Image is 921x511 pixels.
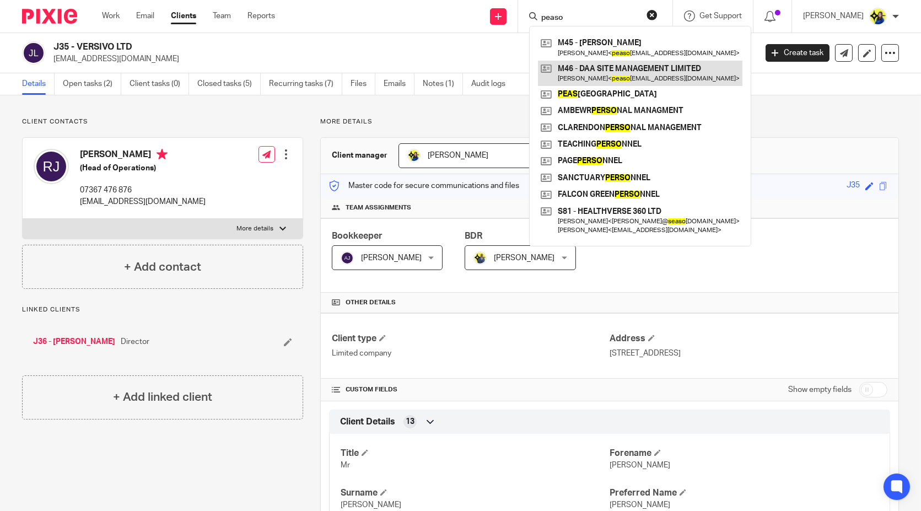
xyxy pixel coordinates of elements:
a: Notes (1) [423,73,463,95]
h4: Forename [610,448,879,459]
a: Work [102,10,120,21]
h4: Address [610,333,887,345]
a: Audit logs [471,73,514,95]
p: Client contacts [22,117,303,126]
p: Limited company [332,348,610,359]
button: Clear [647,9,658,20]
span: [PERSON_NAME] [610,461,670,469]
h5: (Head of Operations) [80,163,206,174]
span: Get Support [699,12,742,20]
i: Primary [157,149,168,160]
span: [PERSON_NAME] [494,254,554,262]
span: [PERSON_NAME] [361,254,422,262]
span: [PERSON_NAME] [341,501,401,509]
p: More details [237,224,274,233]
h4: CUSTOM FIELDS [332,385,610,394]
a: Email [136,10,154,21]
img: Bobo-Starbridge%201.jpg [407,149,421,162]
h4: + Add linked client [113,389,212,406]
span: [PERSON_NAME] [428,152,488,159]
p: [EMAIL_ADDRESS][DOMAIN_NAME] [53,53,749,64]
span: Mr [341,461,350,469]
a: Reports [247,10,275,21]
input: Search [540,13,639,23]
p: Master code for secure communications and files [329,180,519,191]
h4: Client type [332,333,610,345]
span: Bookkeeper [332,232,383,240]
label: Show empty fields [788,384,852,395]
p: 07367 476 876 [80,185,206,196]
span: Director [121,336,149,347]
span: Other details [346,298,396,307]
img: svg%3E [22,41,45,64]
h4: + Add contact [124,259,201,276]
a: Clients [171,10,196,21]
span: 13 [406,416,414,427]
a: Details [22,73,55,95]
p: [STREET_ADDRESS] [610,348,887,359]
img: svg%3E [341,251,354,265]
img: Pixie [22,9,77,24]
span: Client Details [340,416,395,428]
img: Bobo-Starbridge%201.jpg [869,8,887,25]
a: Emails [384,73,414,95]
div: J35 [847,180,860,192]
a: J36 - [PERSON_NAME] [33,336,115,347]
a: Files [351,73,375,95]
p: [PERSON_NAME] [803,10,864,21]
a: Create task [766,44,830,62]
span: [PERSON_NAME] [610,501,670,509]
a: Client tasks (0) [130,73,189,95]
a: Recurring tasks (7) [269,73,342,95]
h4: Preferred Name [610,487,879,499]
h3: Client manager [332,150,387,161]
a: Team [213,10,231,21]
h2: J35 - VERSIVO LTD [53,41,610,53]
img: Dennis-Starbridge.jpg [473,251,487,265]
h4: Surname [341,487,610,499]
span: Team assignments [346,203,411,212]
h4: Title [341,448,610,459]
a: Closed tasks (5) [197,73,261,95]
img: svg%3E [34,149,69,184]
p: [EMAIL_ADDRESS][DOMAIN_NAME] [80,196,206,207]
p: More details [320,117,899,126]
a: Open tasks (2) [63,73,121,95]
p: Linked clients [22,305,303,314]
h4: [PERSON_NAME] [80,149,206,163]
span: BDR [465,232,482,240]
